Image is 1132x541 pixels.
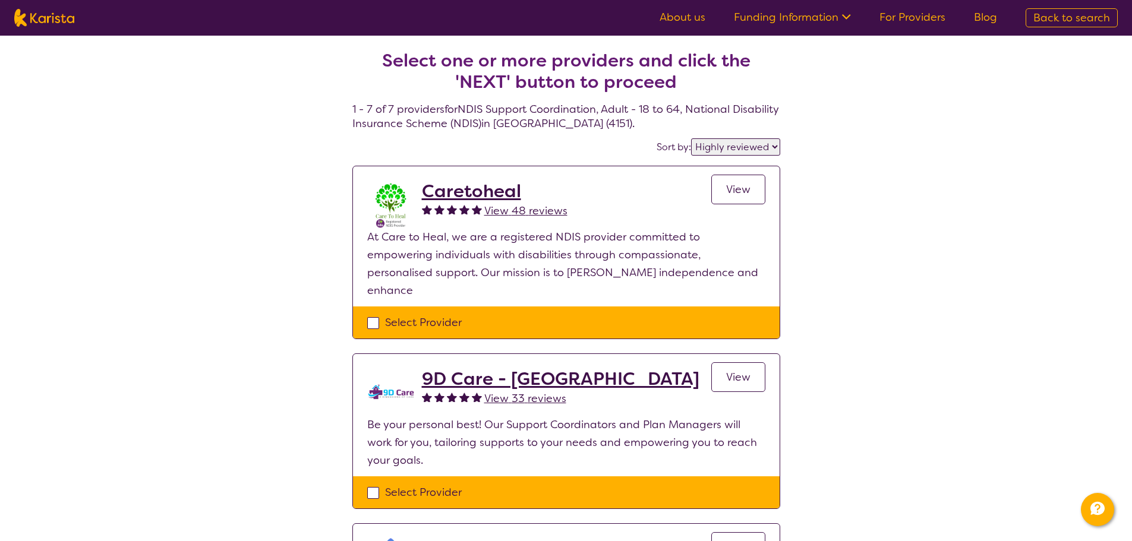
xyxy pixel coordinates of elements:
a: Funding Information [734,10,851,24]
a: Caretoheal [422,181,567,202]
a: View 48 reviews [484,202,567,220]
span: View [726,370,751,384]
span: View 33 reviews [484,391,566,406]
img: udoxtvw1zwmha9q2qzsy.png [367,368,415,416]
label: Sort by: [657,141,691,153]
a: View [711,362,765,392]
span: View 48 reviews [484,204,567,218]
img: fullstar [422,392,432,402]
button: Channel Menu [1081,493,1114,526]
a: For Providers [879,10,945,24]
img: fullstar [434,392,444,402]
img: fullstar [422,204,432,214]
a: 9D Care - [GEOGRAPHIC_DATA] [422,368,699,390]
img: fullstar [434,204,444,214]
img: fullstar [459,204,469,214]
h4: 1 - 7 of 7 providers for NDIS Support Coordination , Adult - 18 to 64 , National Disability Insur... [352,21,780,131]
a: Blog [974,10,997,24]
a: About us [660,10,705,24]
a: Back to search [1026,8,1118,27]
img: fullstar [459,392,469,402]
span: View [726,182,751,197]
p: At Care to Heal, we are a registered NDIS provider committed to empowering individuals with disab... [367,228,765,299]
p: Be your personal best! Our Support Coordinators and Plan Managers will work for you, tailoring su... [367,416,765,469]
img: fullstar [447,204,457,214]
a: View 33 reviews [484,390,566,407]
img: fullstar [472,204,482,214]
img: fullstar [472,392,482,402]
h2: Select one or more providers and click the 'NEXT' button to proceed [367,50,766,93]
img: fullstar [447,392,457,402]
img: x8xkzxtsmjra3bp2ouhm.png [367,181,415,228]
span: Back to search [1033,11,1110,25]
img: Karista logo [14,9,74,27]
a: View [711,175,765,204]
